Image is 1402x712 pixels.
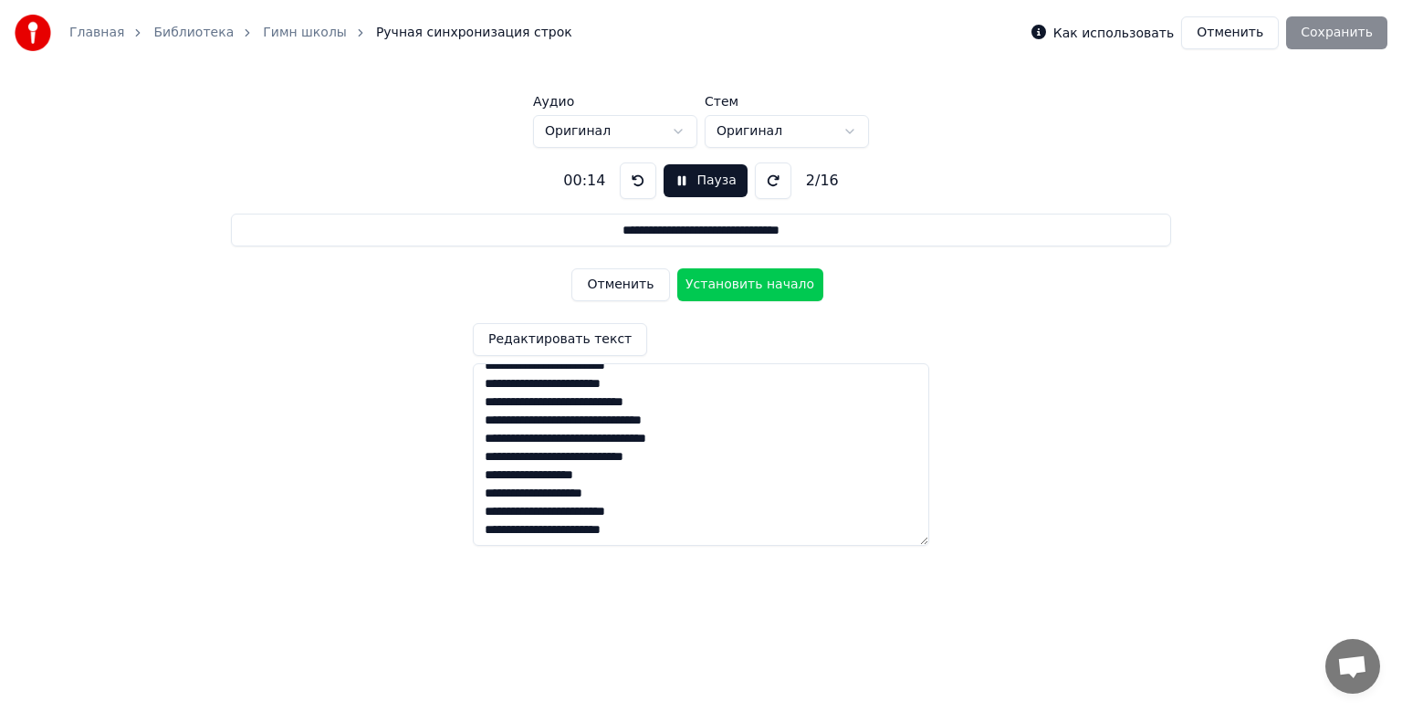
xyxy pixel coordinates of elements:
[705,95,869,108] label: Стем
[473,323,647,356] button: Редактировать текст
[69,24,572,42] nav: breadcrumb
[1181,16,1279,49] button: Отменить
[1053,26,1174,39] label: Как использовать
[1325,639,1380,694] a: Открытый чат
[556,170,612,192] div: 00:14
[15,15,51,51] img: youka
[533,95,697,108] label: Аудио
[799,170,846,192] div: 2 / 16
[263,24,347,42] a: Гимн школы
[677,268,823,301] button: Установить начало
[571,268,669,301] button: Отменить
[664,164,747,197] button: Пауза
[69,24,124,42] a: Главная
[153,24,234,42] a: Библиотека
[376,24,572,42] span: Ручная синхронизация строк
